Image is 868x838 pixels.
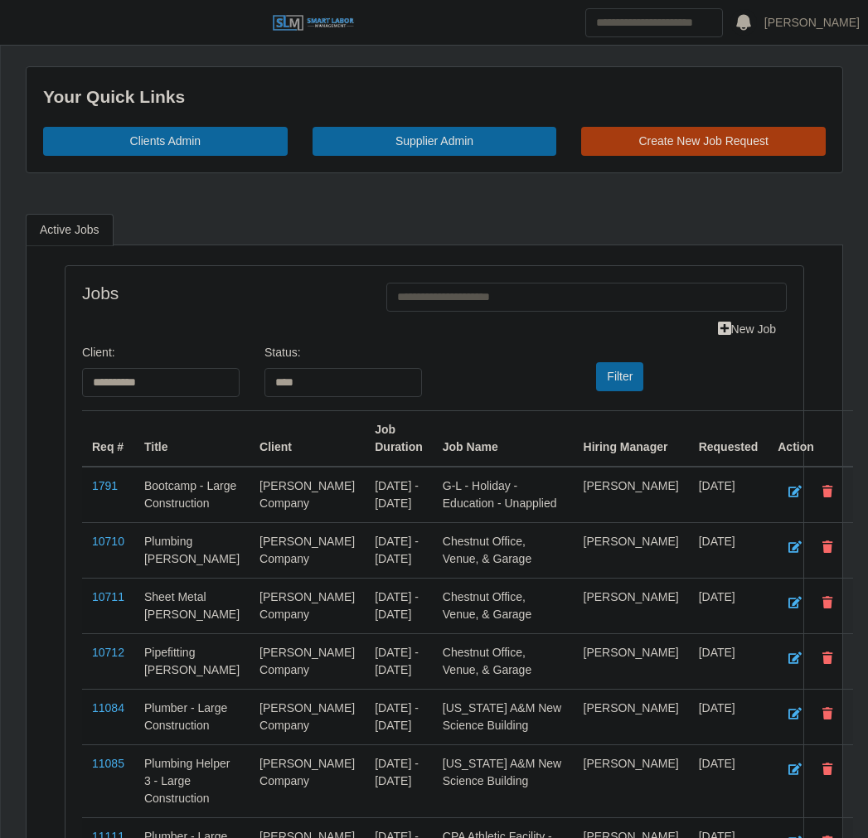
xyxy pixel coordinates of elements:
[689,633,769,689] td: [DATE]
[82,344,115,361] label: Client:
[574,578,689,633] td: [PERSON_NAME]
[365,467,433,523] td: [DATE] - [DATE]
[134,689,250,744] td: Plumber - Large Construction
[92,479,118,492] a: 1791
[365,744,433,817] td: [DATE] - [DATE]
[574,410,689,467] th: Hiring Manager
[365,633,433,689] td: [DATE] - [DATE]
[250,633,365,689] td: [PERSON_NAME] Company
[433,522,574,578] td: Chestnut Office, Venue, & Garage
[134,410,250,467] th: Title
[433,467,574,523] td: G-L - Holiday - Education - Unapplied
[92,757,124,770] a: 11085
[250,744,365,817] td: [PERSON_NAME] Company
[433,410,574,467] th: Job Name
[92,646,124,659] a: 10712
[82,410,134,467] th: Req #
[574,522,689,578] td: [PERSON_NAME]
[689,467,769,523] td: [DATE]
[264,344,301,361] label: Status:
[596,362,643,391] button: Filter
[689,689,769,744] td: [DATE]
[43,127,288,156] a: Clients Admin
[313,127,557,156] a: Supplier Admin
[134,522,250,578] td: Plumbing [PERSON_NAME]
[433,578,574,633] td: Chestnut Office, Venue, & Garage
[365,578,433,633] td: [DATE] - [DATE]
[365,689,433,744] td: [DATE] - [DATE]
[82,283,361,303] h4: Jobs
[764,14,860,31] a: [PERSON_NAME]
[92,701,124,714] a: 11084
[585,8,723,37] input: Search
[768,410,853,467] th: Action
[134,578,250,633] td: Sheet Metal [PERSON_NAME]
[250,689,365,744] td: [PERSON_NAME] Company
[92,535,124,548] a: 10710
[689,410,769,467] th: Requested
[43,84,826,110] div: Your Quick Links
[574,467,689,523] td: [PERSON_NAME]
[574,689,689,744] td: [PERSON_NAME]
[581,127,826,156] a: Create New Job Request
[365,410,433,467] th: Job Duration
[574,633,689,689] td: [PERSON_NAME]
[272,14,355,32] img: SLM Logo
[689,578,769,633] td: [DATE]
[250,410,365,467] th: Client
[689,522,769,578] td: [DATE]
[250,522,365,578] td: [PERSON_NAME] Company
[707,315,787,344] a: New Job
[433,689,574,744] td: [US_STATE] A&M New Science Building
[250,467,365,523] td: [PERSON_NAME] Company
[134,467,250,523] td: Bootcamp - Large Construction
[26,214,114,246] a: Active Jobs
[134,744,250,817] td: Plumbing Helper 3 - Large Construction
[365,522,433,578] td: [DATE] - [DATE]
[433,633,574,689] td: Chestnut Office, Venue, & Garage
[433,744,574,817] td: [US_STATE] A&M New Science Building
[134,633,250,689] td: Pipefitting [PERSON_NAME]
[574,744,689,817] td: [PERSON_NAME]
[689,744,769,817] td: [DATE]
[250,578,365,633] td: [PERSON_NAME] Company
[92,590,124,603] a: 10711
